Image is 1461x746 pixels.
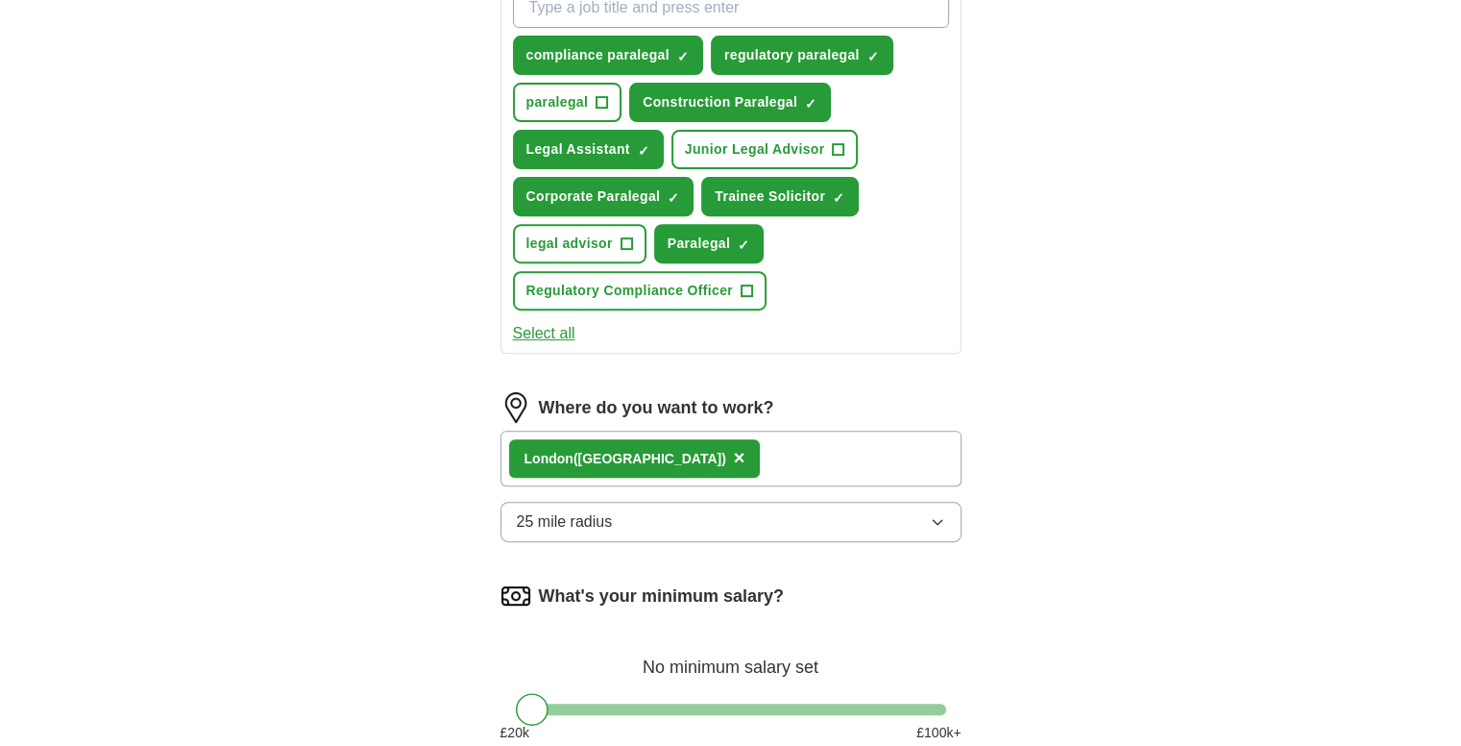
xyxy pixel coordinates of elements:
button: Junior Legal Advisor [671,130,859,169]
span: Junior Legal Advisor [685,139,825,160]
button: Regulatory Compliance Officer [513,271,767,311]
span: ✓ [668,190,679,206]
span: regulatory paralegal [724,45,860,65]
span: ✓ [867,49,879,64]
span: ✓ [638,143,649,159]
span: ✓ [833,190,844,206]
span: ✓ [805,96,816,112]
label: Where do you want to work? [539,395,774,421]
span: Paralegal [668,234,730,254]
img: location.png [500,392,531,423]
button: Corporate Paralegal✓ [513,177,694,216]
label: What's your minimum salary? [539,584,784,609]
span: Corporate Paralegal [526,186,661,207]
button: × [734,444,745,473]
button: regulatory paralegal✓ [711,36,893,75]
button: legal advisor [513,224,646,263]
button: 25 mile radius [500,502,962,542]
button: paralegal [513,83,622,122]
span: ✓ [738,237,749,253]
span: legal advisor [526,234,613,254]
span: paralegal [526,92,589,112]
span: 25 mile radius [517,510,613,534]
strong: Lon [524,451,549,466]
img: salary.png [500,581,531,611]
span: ✓ [677,49,689,64]
div: don [524,449,726,469]
button: compliance paralegal✓ [513,36,703,75]
button: Trainee Solicitor✓ [701,177,859,216]
span: Legal Assistant [526,139,630,160]
span: Trainee Solicitor [715,186,825,207]
span: £ 20 k [500,723,529,743]
button: Paralegal✓ [654,224,764,263]
span: × [734,447,745,468]
button: Legal Assistant✓ [513,130,664,169]
span: compliance paralegal [526,45,670,65]
span: ([GEOGRAPHIC_DATA]) [573,451,726,466]
button: Construction Paralegal✓ [629,83,831,122]
span: Regulatory Compliance Officer [526,281,734,301]
span: £ 100 k+ [916,723,961,743]
div: No minimum salary set [500,634,962,681]
button: Select all [513,322,575,345]
span: Construction Paralegal [643,92,797,112]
